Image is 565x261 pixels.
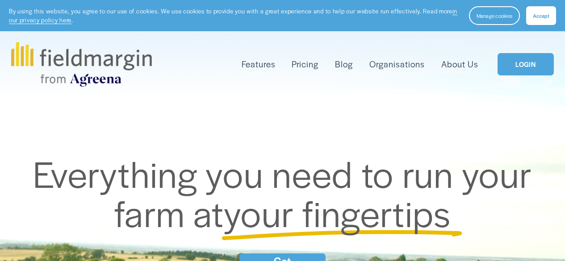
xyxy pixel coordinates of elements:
a: Pricing [292,57,318,71]
span: Features [242,58,276,70]
p: By using this website, you agree to our use of cookies. We use cookies to provide you with a grea... [9,7,460,24]
a: in our privacy policy here [9,7,457,24]
img: fieldmargin.com [11,42,151,87]
a: folder dropdown [242,57,276,71]
a: LOGIN [498,53,554,76]
span: your fingertips [224,187,451,238]
span: Manage cookies [477,12,512,19]
a: Blog [335,57,353,71]
button: Accept [526,6,556,25]
span: Everything you need to run your farm at [33,148,541,237]
a: About Us [441,57,478,71]
button: Manage cookies [469,6,520,25]
a: Organisations [369,57,425,71]
span: Accept [533,12,549,19]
